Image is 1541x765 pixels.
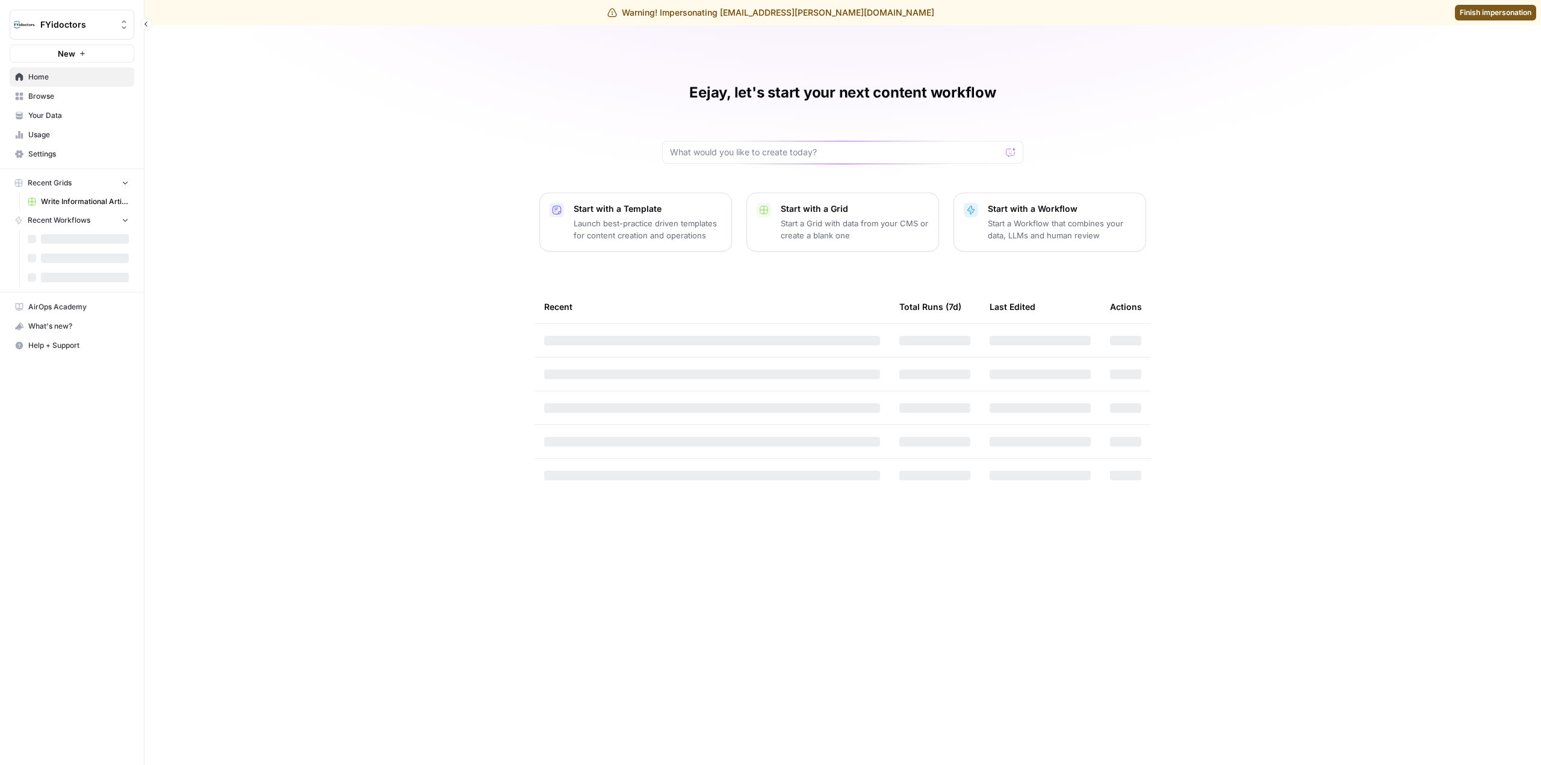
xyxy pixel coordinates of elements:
span: Browse [28,91,129,102]
a: Usage [10,125,134,144]
span: Settings [28,149,129,160]
button: Recent Grids [10,174,134,192]
button: What's new? [10,317,134,336]
button: Recent Workflows [10,211,134,229]
button: Start with a GridStart a Grid with data from your CMS or create a blank one [746,193,939,252]
span: New [58,48,75,60]
p: Start with a Grid [781,203,929,215]
button: Help + Support [10,336,134,355]
p: Start with a Template [574,203,722,215]
a: Home [10,67,134,87]
span: AirOps Academy [28,302,129,312]
a: Settings [10,144,134,164]
a: Finish impersonation [1455,5,1536,20]
div: Total Runs (7d) [899,290,961,323]
button: New [10,45,134,63]
button: Start with a WorkflowStart a Workflow that combines your data, LLMs and human review [953,193,1146,252]
span: Recent Grids [28,178,72,188]
img: FYidoctors Logo [14,14,36,36]
div: Last Edited [990,290,1035,323]
button: Workspace: FYidoctors [10,10,134,40]
span: Write Informational Article - BonLook [41,196,129,207]
span: FYidoctors [40,19,113,31]
div: Actions [1110,290,1142,323]
p: Start with a Workflow [988,203,1136,215]
span: Home [28,72,129,82]
span: Help + Support [28,340,129,351]
div: What's new? [10,317,134,335]
p: Launch best-practice driven templates for content creation and operations [574,217,722,241]
h1: Eejay, let's start your next content workflow [689,83,996,102]
span: Usage [28,129,129,140]
div: Recent [544,290,880,323]
a: Your Data [10,106,134,125]
span: Your Data [28,110,129,121]
p: Start a Grid with data from your CMS or create a blank one [781,217,929,241]
a: AirOps Academy [10,297,134,317]
p: Start a Workflow that combines your data, LLMs and human review [988,217,1136,241]
a: Write Informational Article - BonLook [22,192,134,211]
div: Warning! Impersonating [EMAIL_ADDRESS][PERSON_NAME][DOMAIN_NAME] [607,7,934,19]
button: Start with a TemplateLaunch best-practice driven templates for content creation and operations [539,193,732,252]
span: Recent Workflows [28,215,90,226]
span: Finish impersonation [1460,7,1531,18]
input: What would you like to create today? [670,146,1001,158]
a: Browse [10,87,134,106]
